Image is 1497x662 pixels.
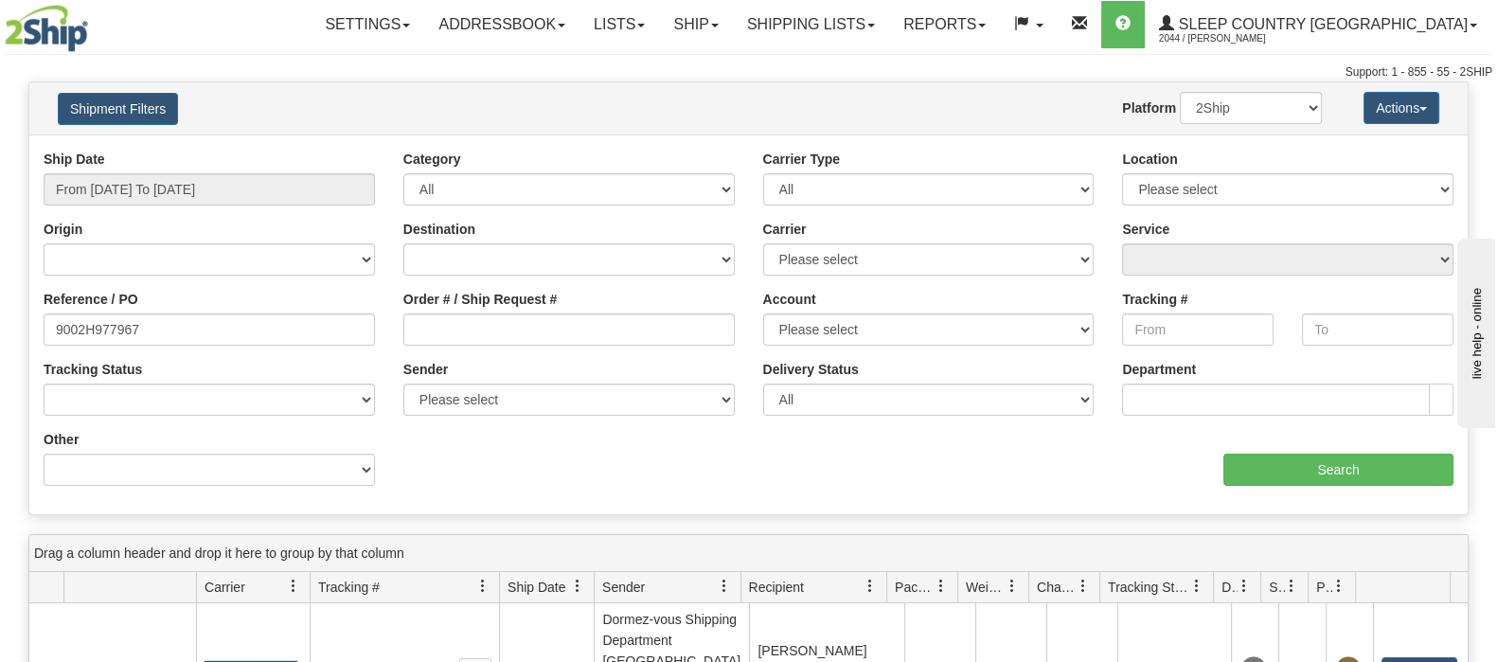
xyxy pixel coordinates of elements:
span: Delivery Status [1221,578,1238,597]
a: Charge filter column settings [1067,570,1099,602]
label: Tracking Status [44,360,142,379]
input: Search [1223,454,1453,486]
span: Recipient [749,578,804,597]
a: Tracking # filter column settings [467,570,499,602]
span: Tracking # [318,578,380,597]
label: Carrier Type [763,150,840,169]
div: grid grouping header [29,535,1468,572]
span: Sleep Country [GEOGRAPHIC_DATA] [1174,16,1468,32]
input: From [1122,313,1274,346]
a: Sender filter column settings [708,570,740,602]
button: Shipment Filters [58,93,178,125]
a: Ship Date filter column settings [561,570,594,602]
a: Delivery Status filter column settings [1228,570,1260,602]
a: Shipping lists [733,1,889,48]
input: To [1302,313,1453,346]
a: Carrier filter column settings [277,570,310,602]
div: live help - online [14,16,175,30]
span: Pickup Status [1316,578,1332,597]
a: Addressbook [424,1,579,48]
label: Destination [403,220,475,239]
label: Carrier [763,220,807,239]
iframe: chat widget [1453,234,1495,427]
a: Reports [889,1,1000,48]
span: Weight [966,578,1006,597]
a: Pickup Status filter column settings [1323,570,1355,602]
label: Ship Date [44,150,105,169]
span: Carrier [205,578,245,597]
a: Settings [311,1,424,48]
label: Account [763,290,816,309]
a: Weight filter column settings [996,570,1028,602]
img: logo2044.jpg [5,5,88,52]
a: Lists [579,1,659,48]
a: Tracking Status filter column settings [1181,570,1213,602]
span: Ship Date [508,578,565,597]
a: Sleep Country [GEOGRAPHIC_DATA] 2044 / [PERSON_NAME] [1145,1,1491,48]
a: Packages filter column settings [925,570,957,602]
label: Sender [403,360,448,379]
a: Shipment Issues filter column settings [1275,570,1308,602]
label: Order # / Ship Request # [403,290,558,309]
button: Actions [1363,92,1439,124]
span: 2044 / [PERSON_NAME] [1159,29,1301,48]
label: Other [44,430,79,449]
label: Reference / PO [44,290,138,309]
a: Ship [659,1,732,48]
label: Tracking # [1122,290,1187,309]
a: Recipient filter column settings [854,570,886,602]
label: Location [1122,150,1177,169]
label: Platform [1122,98,1176,117]
span: Sender [602,578,645,597]
span: Tracking Status [1108,578,1190,597]
label: Delivery Status [763,360,859,379]
label: Category [403,150,461,169]
span: Shipment Issues [1269,578,1285,597]
span: Charge [1037,578,1077,597]
label: Service [1122,220,1169,239]
span: Packages [895,578,935,597]
div: Support: 1 - 855 - 55 - 2SHIP [5,64,1492,81]
label: Department [1122,360,1196,379]
label: Origin [44,220,82,239]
